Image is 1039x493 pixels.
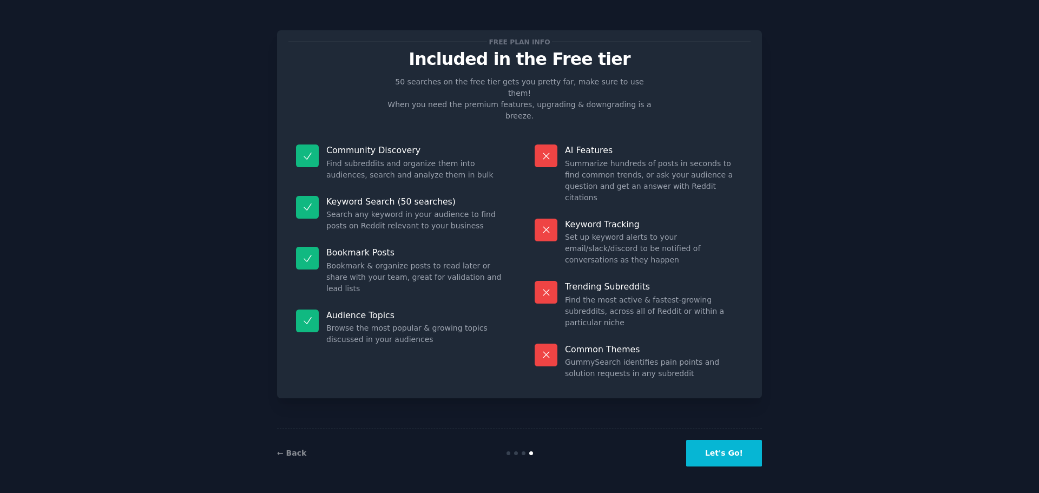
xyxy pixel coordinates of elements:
p: Common Themes [565,344,743,355]
a: ← Back [277,449,306,457]
dd: Set up keyword alerts to your email/slack/discord to be notified of conversations as they happen [565,232,743,266]
dd: Find the most active & fastest-growing subreddits, across all of Reddit or within a particular niche [565,294,743,328]
dd: Summarize hundreds of posts in seconds to find common trends, or ask your audience a question and... [565,158,743,203]
p: Keyword Tracking [565,219,743,230]
p: Keyword Search (50 searches) [326,196,504,207]
p: AI Features [565,144,743,156]
dd: Search any keyword in your audience to find posts on Reddit relevant to your business [326,209,504,232]
button: Let's Go! [686,440,762,466]
p: Audience Topics [326,310,504,321]
p: Bookmark Posts [326,247,504,258]
span: Free plan info [487,36,552,48]
p: Included in the Free tier [288,50,751,69]
dd: Find subreddits and organize them into audiences, search and analyze them in bulk [326,158,504,181]
dd: Bookmark & organize posts to read later or share with your team, great for validation and lead lists [326,260,504,294]
dd: Browse the most popular & growing topics discussed in your audiences [326,323,504,345]
p: Community Discovery [326,144,504,156]
dd: GummySearch identifies pain points and solution requests in any subreddit [565,357,743,379]
p: Trending Subreddits [565,281,743,292]
p: 50 searches on the free tier gets you pretty far, make sure to use them! When you need the premiu... [383,76,656,122]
